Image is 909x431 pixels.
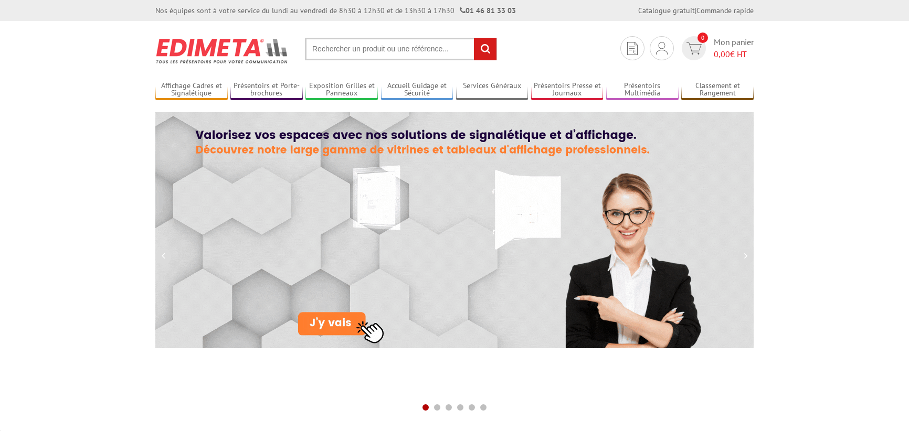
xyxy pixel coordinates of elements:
a: Commande rapide [696,6,754,15]
a: Affichage Cadres et Signalétique [155,81,228,99]
a: Présentoirs et Porte-brochures [230,81,303,99]
span: € HT [714,48,754,60]
span: 0 [697,33,708,43]
a: Services Généraux [456,81,529,99]
span: Mon panier [714,36,754,60]
a: Présentoirs Presse et Journaux [531,81,604,99]
input: rechercher [474,38,496,60]
span: 0,00 [714,49,730,59]
img: Présentoir, panneau, stand - Edimeta - PLV, affichage, mobilier bureau, entreprise [155,31,289,70]
a: Catalogue gratuit [638,6,695,15]
a: Accueil Guidage et Sécurité [381,81,453,99]
a: devis rapide 0 Mon panier 0,00€ HT [679,36,754,60]
img: devis rapide [627,42,638,55]
a: Exposition Grilles et Panneaux [305,81,378,99]
a: Classement et Rangement [681,81,754,99]
input: Rechercher un produit ou une référence... [305,38,497,60]
div: | [638,5,754,16]
img: devis rapide [656,42,668,55]
a: Présentoirs Multimédia [606,81,679,99]
strong: 01 46 81 33 03 [460,6,516,15]
div: Nos équipes sont à votre service du lundi au vendredi de 8h30 à 12h30 et de 13h30 à 17h30 [155,5,516,16]
img: devis rapide [686,42,702,55]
